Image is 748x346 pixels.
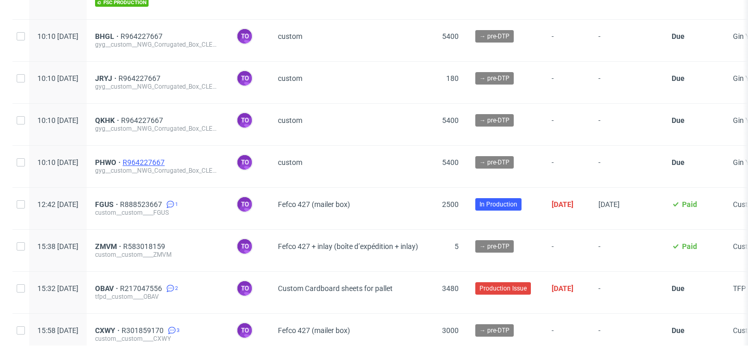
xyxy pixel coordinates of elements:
[37,326,78,335] span: 15:58 [DATE]
[278,326,350,335] span: Fefco 427 (mailer box)
[37,200,78,209] span: 12:42 [DATE]
[479,200,517,209] span: In Production
[120,284,164,293] a: R217047556
[37,242,78,251] span: 15:38 [DATE]
[479,242,510,251] span: → pre-DTP
[479,326,510,335] span: → pre-DTP
[455,242,459,251] span: 5
[479,284,527,293] span: Production Issue
[95,293,220,301] div: tfpd__custom____OBAV
[95,124,220,133] div: gyg__custom__NWG_Corrugated_Box_CLEAR_set_order__QKHK
[479,74,510,83] span: → pre-DTP
[95,32,121,40] span: BHGL
[552,284,573,293] span: [DATE]
[237,155,252,170] figcaption: to
[237,29,252,44] figcaption: to
[442,158,459,167] span: 5400
[278,116,302,124] span: custom
[552,32,582,49] span: -
[237,323,252,338] figcaption: to
[175,200,178,209] span: 1
[278,32,302,40] span: custom
[177,326,180,335] span: 3
[120,200,164,209] a: R888523667
[446,74,459,82] span: 180
[278,158,302,167] span: custom
[598,200,620,209] span: [DATE]
[123,242,167,251] a: R583018159
[121,116,165,124] a: R964227667
[479,158,510,167] span: → pre-DTP
[37,158,78,167] span: 10:10 [DATE]
[237,281,252,296] figcaption: to
[95,326,122,335] a: CXWY
[237,239,252,254] figcaption: to
[552,200,573,209] span: [DATE]
[95,200,120,209] span: FGUS
[598,284,655,301] span: -
[237,71,252,86] figcaption: to
[237,113,252,128] figcaption: to
[175,284,178,293] span: 2
[479,116,510,125] span: → pre-DTP
[552,158,582,175] span: -
[164,284,178,293] a: 2
[278,200,350,209] span: Fefco 427 (mailer box)
[95,158,123,167] a: PHWO
[237,197,252,212] figcaption: to
[95,167,220,175] div: gyg__custom__NWG_Corrugated_Box_CLEAR_set_order__PHWO
[37,74,78,82] span: 10:10 [DATE]
[95,40,220,49] div: gyg__custom__NWG_Corrugated_Box_CLEAR_set_order__BHGL
[278,74,302,82] span: custom
[442,326,459,335] span: 3000
[442,116,459,124] span: 5400
[672,326,685,335] span: Due
[672,116,685,124] span: Due
[442,200,459,209] span: 2500
[598,74,655,91] span: -
[672,284,685,293] span: Due
[95,242,123,251] a: ZMVM
[479,32,510,41] span: → pre-DTP
[672,74,685,82] span: Due
[95,74,118,82] a: JRYJ
[552,326,582,343] span: -
[442,284,459,293] span: 3480
[598,242,655,259] span: -
[37,284,78,293] span: 15:32 [DATE]
[37,32,78,40] span: 10:10 [DATE]
[278,284,393,293] span: Custom Cardboard sheets for pallet
[95,116,121,124] a: QKHK
[95,284,120,293] a: OBAV
[164,200,178,209] a: 1
[552,242,582,259] span: -
[278,242,418,251] span: Fefco 427 + inlay (boîte d’expédition + inlay)
[122,326,166,335] a: R301859170
[121,32,165,40] a: R964227667
[672,158,685,167] span: Due
[672,32,685,40] span: Due
[682,200,697,209] span: Paid
[95,82,220,91] div: gyg__custom__NWG_Corrugated_Box_CLEAR_set_order__JRYJ
[95,209,220,217] div: custom__custom____FGUS
[442,32,459,40] span: 5400
[95,335,220,343] div: custom__custom____CXWY
[123,158,167,167] a: R964227667
[118,74,163,82] span: R964227667
[37,116,78,124] span: 10:10 [DATE]
[598,32,655,49] span: -
[598,326,655,343] span: -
